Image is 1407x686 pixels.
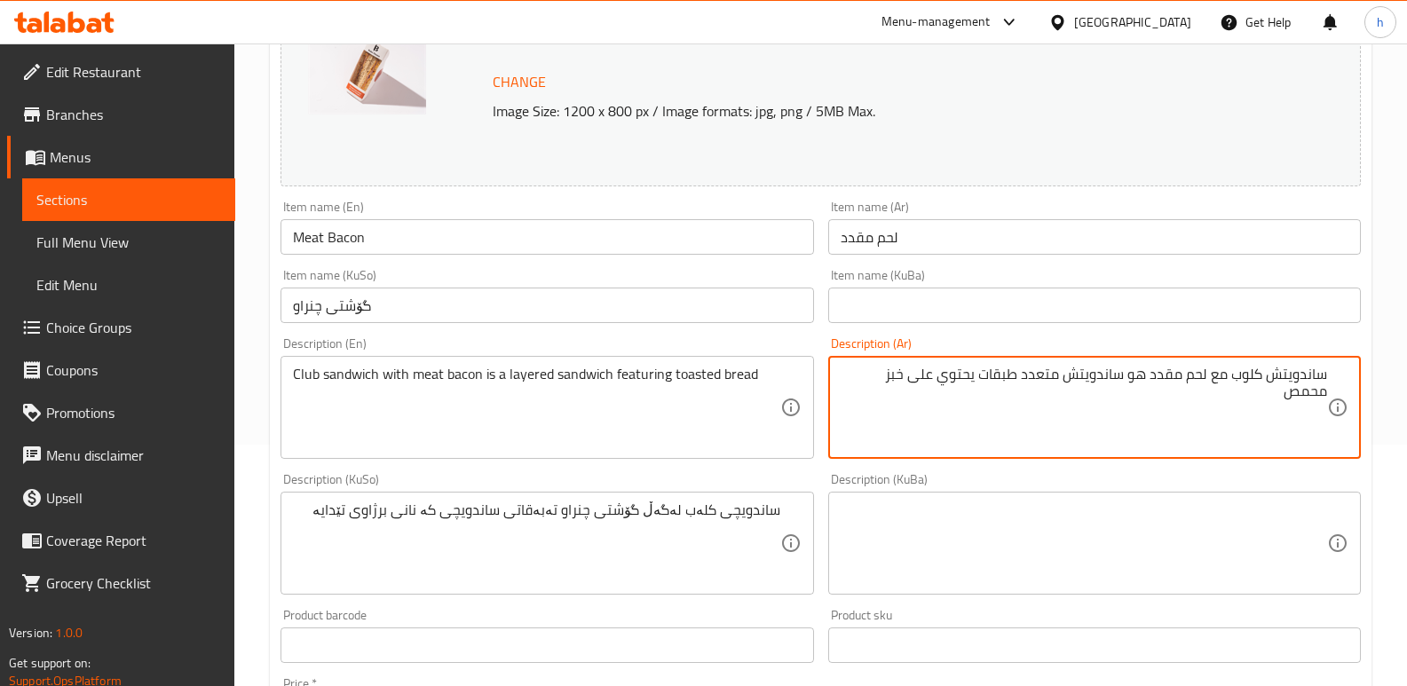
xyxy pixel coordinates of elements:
textarea: Club sandwich with meat bacon is a layered sandwich featuring toasted bread [293,366,779,450]
span: Full Menu View [36,232,221,253]
img: mmw_638951813721929758 [308,26,426,114]
a: Edit Restaurant [7,51,235,93]
a: Edit Menu [22,264,235,306]
a: Coupons [7,349,235,391]
a: Choice Groups [7,306,235,349]
p: Image Size: 1200 x 800 px / Image formats: jpg, png / 5MB Max. [486,100,1254,122]
span: Get support on: [9,651,91,674]
span: Change [493,69,546,95]
input: Enter name En [281,219,813,255]
a: Promotions [7,391,235,434]
span: Branches [46,104,221,125]
span: Grocery Checklist [46,572,221,594]
button: Change [486,64,553,100]
span: Upsell [46,487,221,509]
span: Edit Restaurant [46,61,221,83]
div: [GEOGRAPHIC_DATA] [1074,12,1191,32]
textarea: ساندویچی کلەب لەگەڵ گۆشتی چنراو تەبەقاتی ساندویچی کە نانی برژاوی تێدایە [293,501,779,586]
span: h [1377,12,1384,32]
input: Enter name KuBa [828,288,1361,323]
a: Grocery Checklist [7,562,235,604]
a: Coverage Report [7,519,235,562]
a: Sections [22,178,235,221]
div: Menu-management [881,12,991,33]
span: 1.0.0 [55,621,83,644]
span: Coverage Report [46,530,221,551]
a: Menus [7,136,235,178]
textarea: ساندويتش كلوب مع لحم مقدد هو ساندويتش متعدد طبقات يحتوي على خبز محمص [841,366,1327,450]
a: Branches [7,93,235,136]
span: Menus [50,146,221,168]
a: Upsell [7,477,235,519]
span: Promotions [46,402,221,423]
input: Please enter product sku [828,627,1361,663]
span: Sections [36,189,221,210]
span: Menu disclaimer [46,445,221,466]
input: Enter name KuSo [281,288,813,323]
span: Version: [9,621,52,644]
a: Menu disclaimer [7,434,235,477]
input: Please enter product barcode [281,627,813,663]
span: Coupons [46,359,221,381]
span: Choice Groups [46,317,221,338]
a: Full Menu View [22,221,235,264]
input: Enter name Ar [828,219,1361,255]
span: Edit Menu [36,274,221,296]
